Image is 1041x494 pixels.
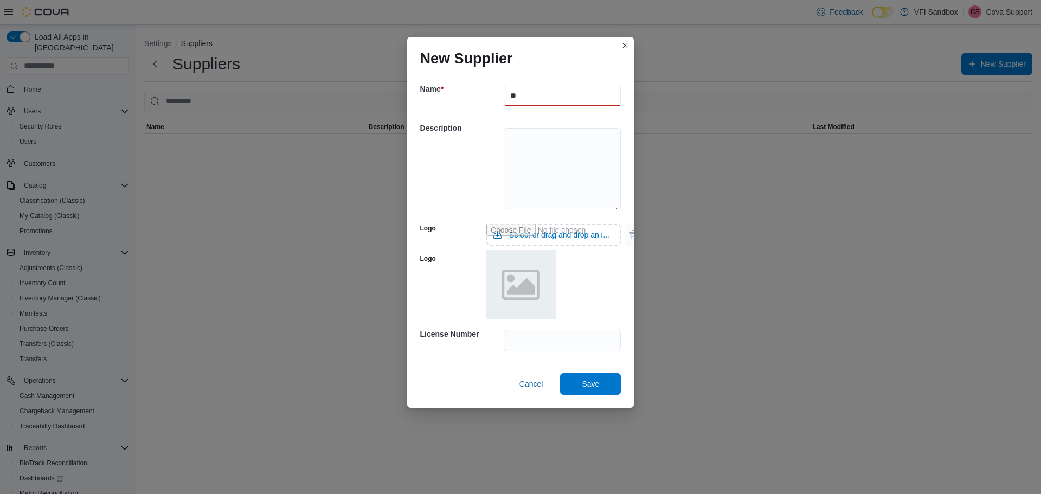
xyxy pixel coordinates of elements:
[420,78,502,100] h5: Name
[515,373,548,395] button: Cancel
[619,39,632,52] button: Closes this modal window
[486,224,621,246] input: Use aria labels when no actual label is in use
[519,378,543,389] span: Cancel
[486,250,556,319] img: placeholder.png
[560,373,621,395] button: Save
[420,323,502,345] h5: License Number
[420,117,502,139] h5: Description
[420,224,436,233] label: Logo
[420,254,436,263] label: Logo
[420,50,513,67] h1: New Supplier
[582,378,599,389] span: Save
